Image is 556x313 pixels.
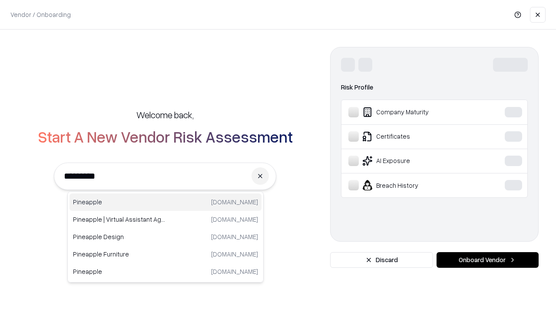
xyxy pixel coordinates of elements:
[73,197,165,206] p: Pineapple
[73,232,165,241] p: Pineapple Design
[437,252,539,268] button: Onboard Vendor
[348,107,478,117] div: Company Maturity
[211,250,258,259] p: [DOMAIN_NAME]
[38,128,293,145] h2: Start A New Vendor Risk Assessment
[348,156,478,166] div: AI Exposure
[73,267,165,276] p: Pineapple
[73,250,165,259] p: Pineapple Furniture
[348,180,478,190] div: Breach History
[211,267,258,276] p: [DOMAIN_NAME]
[211,215,258,224] p: [DOMAIN_NAME]
[211,232,258,241] p: [DOMAIN_NAME]
[10,10,71,19] p: Vendor / Onboarding
[348,131,478,142] div: Certificates
[211,197,258,206] p: [DOMAIN_NAME]
[330,252,433,268] button: Discard
[67,191,264,283] div: Suggestions
[136,109,194,121] h5: Welcome back,
[341,82,528,93] div: Risk Profile
[73,215,165,224] p: Pineapple | Virtual Assistant Agency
